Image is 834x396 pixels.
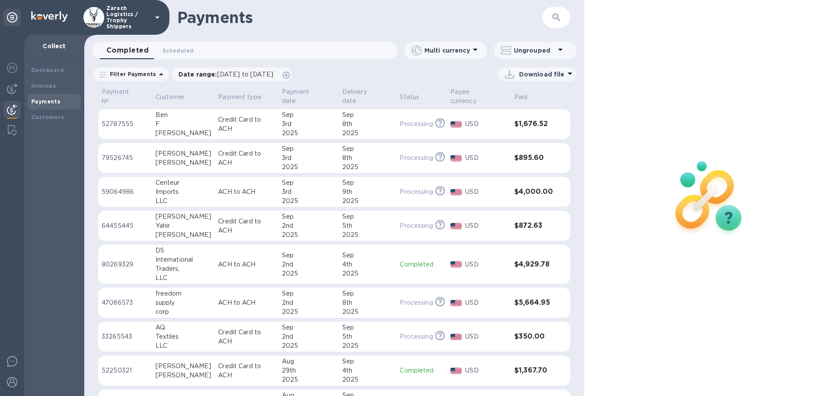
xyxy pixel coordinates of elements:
p: 79526745 [102,153,149,163]
p: Credit Card to ACH [218,328,275,346]
p: USD [465,221,507,230]
div: Sep [342,357,393,366]
div: Sep [342,323,393,332]
div: LLC [156,196,212,206]
p: 52250321 [102,366,149,375]
div: Textiles [156,332,212,341]
p: Completed [400,366,443,375]
div: [PERSON_NAME] [156,230,212,240]
b: Invoices [31,83,56,89]
h1: Payments [177,8,543,27]
div: freedom [156,289,212,298]
p: Credit Card to ACH [218,217,275,235]
p: ACH to ACH [218,260,275,269]
span: [DATE] to [DATE] [217,71,273,78]
div: [PERSON_NAME] [156,371,212,380]
p: Payee currency [450,87,496,106]
div: 5th [342,332,393,341]
h3: $895.60 [514,154,553,162]
h3: $1,676.52 [514,120,553,128]
p: USD [465,298,507,307]
p: Ungrouped [514,46,555,55]
p: Processing [400,221,433,230]
p: Processing [400,120,433,129]
div: Yahir [156,221,212,230]
div: Date range:[DATE] to [DATE] [172,67,292,81]
div: 2025 [282,230,335,240]
div: supply [156,298,212,307]
p: Credit Card to ACH [218,115,275,133]
img: Logo [31,11,68,22]
p: 80269329 [102,260,149,269]
div: 2025 [342,163,393,172]
div: 29th [282,366,335,375]
div: 2025 [282,129,335,138]
div: 2025 [282,375,335,384]
p: Payment type [218,93,261,102]
div: 2nd [282,260,335,269]
span: Payment date [282,87,335,106]
div: Sep [342,110,393,120]
div: Sep [282,251,335,260]
div: Sep [282,289,335,298]
img: USD [450,223,462,229]
p: USD [465,332,507,341]
p: Payment date [282,87,324,106]
p: Payment № [102,87,137,106]
h3: $4,000.00 [514,188,553,196]
div: 2025 [342,341,393,350]
b: Dashboard [31,67,64,73]
p: Delivery date [342,87,382,106]
span: Completed [106,44,149,57]
h3: $350.00 [514,333,553,341]
p: USD [465,153,507,163]
div: 2025 [282,196,335,206]
div: Centeur [156,178,212,187]
p: Processing [400,298,433,307]
div: International [156,255,212,264]
div: DS [156,246,212,255]
div: Sep [342,212,393,221]
img: USD [450,334,462,340]
p: Completed [400,260,443,269]
div: Sep [282,178,335,187]
p: Filter Payments [106,70,156,78]
img: USD [450,300,462,306]
div: [PERSON_NAME] [156,129,212,138]
img: USD [450,189,462,195]
p: Credit Card to ACH [218,362,275,380]
div: Sep [342,178,393,187]
p: Download file [519,70,565,79]
span: Delivery date [342,87,393,106]
div: 2025 [342,196,393,206]
p: Processing [400,153,433,163]
div: [PERSON_NAME] [156,362,212,371]
div: 2025 [342,269,393,278]
span: Scheduled [162,46,194,55]
h3: $872.63 [514,222,553,230]
div: [PERSON_NAME] [156,212,212,221]
h3: $5,664.95 [514,299,553,307]
p: 52787555 [102,120,149,129]
div: [PERSON_NAME] [156,158,212,167]
div: 2025 [282,307,335,316]
div: 2nd [282,332,335,341]
img: Foreign exchange [7,63,17,73]
div: 4th [342,260,393,269]
div: 3rd [282,120,335,129]
div: 2025 [282,341,335,350]
img: USD [450,261,462,267]
div: Traders, [156,264,212,273]
div: Sep [282,212,335,221]
div: Sep [342,144,393,153]
div: Sep [342,251,393,260]
p: Date range : [179,70,278,79]
span: Payment type [218,93,273,102]
p: Zarach Logistics / Trophy Shippers [106,5,150,30]
p: Status [400,93,419,102]
div: 9th [342,187,393,196]
div: AQ [156,323,212,332]
div: F [156,120,212,129]
p: Multi currency [424,46,470,55]
span: Payee currency [450,87,507,106]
